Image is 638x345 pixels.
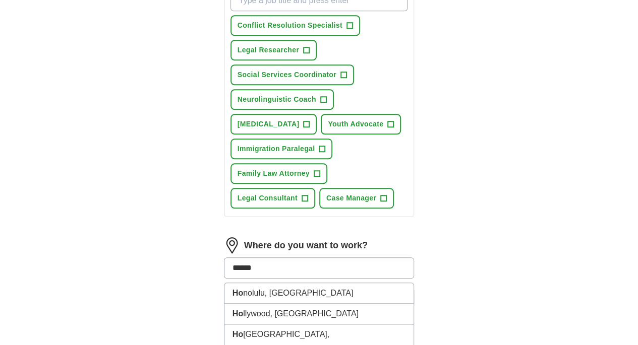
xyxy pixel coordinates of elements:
[233,309,243,318] strong: Ho
[230,188,315,209] button: Legal Consultant
[238,94,316,105] span: Neurolinguistic Coach
[238,45,299,55] span: Legal Researcher
[224,237,240,253] img: location.png
[328,119,383,129] span: Youth Advocate
[326,193,376,203] span: Case Manager
[230,89,334,110] button: Neurolinguistic Coach
[238,144,315,154] span: Immigration Paralegal
[224,283,414,304] li: nolulu, [GEOGRAPHIC_DATA]
[238,168,310,179] span: Family Law Attorney
[230,40,317,60] button: Legal Researcher
[238,193,298,203] span: Legal Consultant
[244,239,368,252] label: Where do you want to work?
[238,119,300,129] span: [MEDICAL_DATA]
[230,139,333,159] button: Immigration Paralegal
[230,163,327,184] button: Family Law Attorney
[230,114,317,134] button: [MEDICAL_DATA]
[230,64,354,85] button: Social Services Coordinator
[319,188,394,209] button: Case Manager
[238,70,336,80] span: Social Services Coordinator
[224,304,414,324] li: llywood, [GEOGRAPHIC_DATA]
[321,114,401,134] button: Youth Advocate
[230,15,360,36] button: Conflict Resolution Specialist
[238,20,342,31] span: Conflict Resolution Specialist
[233,330,243,338] strong: Ho
[233,289,243,297] strong: Ho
